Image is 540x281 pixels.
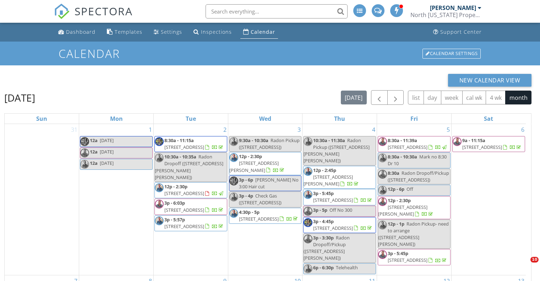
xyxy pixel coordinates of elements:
a: Go to September 4, 2025 [371,124,377,135]
span: 3p - 6:03p [164,200,185,206]
span: Radon Dropoff/Pickup ([STREET_ADDRESS]) [388,170,449,183]
span: 9a - 11:15a [462,137,485,144]
a: 3p - 6:03p [STREET_ADDRESS] [164,200,224,213]
a: Go to September 6, 2025 [520,124,526,135]
img: img_0030.jpeg [229,137,238,146]
img: image000000_4.png [304,234,312,243]
a: 3p - 5:45p [STREET_ADDRESS] [388,250,448,263]
span: 8:30a - 11:39a [388,137,417,144]
span: 10 [530,257,539,263]
img: image000000_4.png [453,137,462,146]
span: 12p - 2:45p [313,167,336,173]
span: 12p - 6p [388,186,404,192]
td: Go to September 4, 2025 [302,124,377,275]
a: Thursday [333,114,347,124]
td: Go to August 31, 2025 [5,124,79,275]
a: 8:30a - 11:39a [STREET_ADDRESS] [388,137,448,150]
a: 12p - 2:30p [STREET_ADDRESS][PERSON_NAME] [229,153,285,173]
a: 8:30a - 11:39a [STREET_ADDRESS] [378,136,451,152]
a: 12p - 2:45p [STREET_ADDRESS][PERSON_NAME] [304,167,360,187]
td: Go to September 2, 2025 [153,124,228,275]
a: Templates [104,26,145,39]
img: img_0030.jpeg [229,209,238,218]
a: Support Center [430,26,485,39]
a: 12p - 2:45p [STREET_ADDRESS][PERSON_NAME] [303,166,376,189]
span: 8:30a - 10:30a [388,153,417,160]
span: Mark no 8:30 Dr 10 [388,153,447,167]
span: Off No 300 [329,207,352,213]
img: image000000_4.png [80,148,89,157]
a: Monday [109,114,124,124]
span: Radon Dropoff/Pickup ([STREET_ADDRESS][PERSON_NAME]) [304,234,350,261]
iframe: Intercom live chat [516,257,533,274]
span: 8:30a [388,170,399,176]
span: 6p - 6:30p [313,264,334,271]
span: Check Gas ([STREET_ADDRESS]) [239,193,282,206]
button: day [424,91,441,104]
span: [STREET_ADDRESS][PERSON_NAME] [378,204,427,217]
a: 9a - 11:15a [STREET_ADDRESS] [452,136,525,152]
img: img_0030.jpeg [304,137,312,146]
img: img_0030.jpeg [155,153,164,162]
a: 12p - 2:30p [STREET_ADDRESS] [154,182,227,198]
span: 4:30p - 5p [239,209,260,215]
span: 8:30a - 11:15a [164,137,194,144]
a: Calendar Settings [422,48,481,59]
span: Radon Dropoff ([STREET_ADDRESS][PERSON_NAME][PERSON_NAME]) [155,153,223,180]
span: [STREET_ADDRESS][PERSON_NAME] [229,160,279,173]
span: [STREET_ADDRESS] [164,144,204,150]
td: Go to September 1, 2025 [79,124,154,275]
span: 3p - 3:30p [313,234,334,241]
img: img_0030.jpeg [229,193,238,201]
a: 3p - 6:03p [STREET_ADDRESS] [154,199,227,215]
a: SPECTORA [54,10,133,25]
a: Go to September 3, 2025 [296,124,302,135]
button: New Calendar View [448,74,532,87]
a: 3p - 5:45p [STREET_ADDRESS] [313,190,373,203]
span: [DATE] [100,148,114,155]
input: Search everything... [206,4,348,18]
a: Sunday [35,114,49,124]
img: img_0030.jpeg [155,183,164,192]
span: 10:30a - 10:35a [164,153,196,160]
img: tim.jpg [304,218,312,227]
a: 8:30a - 11:15a [STREET_ADDRESS] [164,137,224,150]
img: image000000_4.png [304,207,312,216]
span: [STREET_ADDRESS] [164,190,204,196]
a: 12p - 2:30p [STREET_ADDRESS] [164,183,224,196]
img: img_0030.jpeg [378,153,387,162]
a: 3p - 5:45p [STREET_ADDRESS] [303,189,376,205]
span: [STREET_ADDRESS] [313,225,353,231]
a: 12p - 2:30p [STREET_ADDRESS][PERSON_NAME] [229,152,302,175]
a: Go to September 1, 2025 [147,124,153,135]
a: 3p - 4:45p [STREET_ADDRESS] [303,217,376,233]
button: week [441,91,463,104]
a: 9a - 11:15a [STREET_ADDRESS] [462,137,522,150]
button: cal wk [462,91,486,104]
td: Go to September 3, 2025 [228,124,302,275]
span: Radon Pickup ([STREET_ADDRESS][PERSON_NAME][PERSON_NAME]) [304,137,370,164]
a: Saturday [482,114,495,124]
span: 3p - 5:45p [313,190,334,196]
img: img_0030.jpeg [229,153,238,162]
img: tim.jpg [155,137,164,146]
div: Dashboard [66,28,96,35]
a: 3p - 4:45p [STREET_ADDRESS] [313,218,373,231]
a: Go to August 31, 2025 [70,124,79,135]
a: Settings [151,26,185,39]
span: Radon Pickup ([STREET_ADDRESS]) [239,137,300,150]
span: SPECTORA [75,4,133,18]
h2: [DATE] [4,91,35,105]
button: list [408,91,424,104]
img: image000000_4.png [378,250,387,259]
a: Friday [409,114,419,124]
span: 3p - 4:45p [313,218,334,225]
button: [DATE] [341,91,367,104]
td: Go to September 5, 2025 [377,124,452,275]
img: The Best Home Inspection Software - Spectora [54,4,70,19]
span: Telehealth [336,264,358,271]
span: 10:30a - 11:30a [313,137,345,144]
span: 3p - 4p [239,193,253,199]
a: 8:30a - 11:15a [STREET_ADDRESS] [154,136,227,152]
span: [DATE] [100,137,114,144]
